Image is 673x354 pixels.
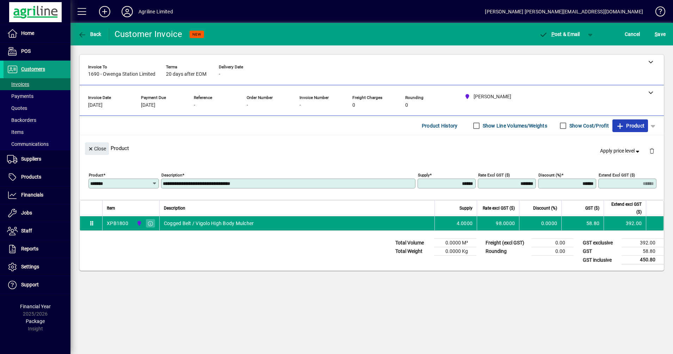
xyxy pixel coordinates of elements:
label: Show Line Volumes/Weights [481,122,547,129]
span: Support [21,282,39,287]
span: Rate excl GST ($) [483,204,515,212]
span: Supply [459,204,473,212]
span: Home [21,30,34,36]
a: Jobs [4,204,70,222]
span: Description [164,204,185,212]
span: Discount (%) [533,204,557,212]
span: 20 days after EOM [166,72,206,77]
td: 58.80 [561,216,604,230]
div: 98.0000 [481,220,515,227]
mat-label: Discount (%) [538,173,561,178]
td: 0.0000 M³ [434,239,476,247]
span: ave [655,29,666,40]
button: Post & Email [536,28,584,41]
td: GST exclusive [579,239,622,247]
a: Support [4,276,70,294]
td: Rounding [482,247,531,256]
span: Package [26,318,45,324]
a: Invoices [4,78,70,90]
span: Settings [21,264,39,269]
div: Customer Invoice [115,29,183,40]
span: 0 [405,103,408,108]
span: ost & Email [539,31,580,37]
span: [DATE] [141,103,155,108]
span: 0 [352,103,355,108]
a: Backorders [4,114,70,126]
td: 58.80 [622,247,664,256]
a: Financials [4,186,70,204]
span: NEW [192,32,201,37]
button: Delete [643,142,660,159]
span: Item [107,204,115,212]
span: - [194,103,195,108]
button: Product History [419,119,461,132]
span: - [300,103,301,108]
span: Staff [21,228,32,234]
span: - [219,72,220,77]
span: Products [21,174,41,180]
a: Knowledge Base [650,1,664,24]
td: 0.00 [531,247,574,256]
mat-label: Product [89,173,103,178]
mat-label: Supply [418,173,430,178]
span: Product History [422,120,458,131]
a: Items [4,126,70,138]
td: Total Weight [392,247,434,256]
button: Product [612,119,648,132]
a: POS [4,43,70,60]
a: Suppliers [4,150,70,168]
span: P [551,31,555,37]
a: Settings [4,258,70,276]
span: Backorders [7,117,36,123]
td: 392.00 [622,239,664,247]
mat-label: Description [161,173,182,178]
span: Gore [135,219,143,227]
app-page-header-button: Close [83,145,111,151]
mat-label: Extend excl GST ($) [599,173,635,178]
span: Product [616,120,644,131]
button: Apply price level [597,145,644,157]
span: Cogged Belt / Vigolo High Body Mulcher [164,220,254,227]
app-page-header-button: Back [70,28,109,41]
span: Reports [21,246,38,251]
div: [PERSON_NAME] [PERSON_NAME][EMAIL_ADDRESS][DOMAIN_NAME] [485,6,643,17]
span: Customers [21,66,45,72]
td: GST inclusive [579,256,622,265]
button: Cancel [623,28,642,41]
span: - [247,103,248,108]
a: Home [4,25,70,42]
div: Agriline Limited [138,6,173,17]
td: 450.80 [622,256,664,265]
span: Apply price level [600,147,641,155]
a: Products [4,168,70,186]
td: 0.0000 Kg [434,247,476,256]
td: 0.00 [531,239,574,247]
span: Cancel [625,29,640,40]
span: Extend excl GST ($) [608,200,642,216]
span: Suppliers [21,156,41,162]
button: Profile [116,5,138,18]
span: Items [7,129,24,135]
td: Freight (excl GST) [482,239,531,247]
span: Jobs [21,210,32,216]
td: Total Volume [392,239,434,247]
label: Show Cost/Profit [568,122,609,129]
span: [DATE] [88,103,103,108]
a: Communications [4,138,70,150]
td: 0.0000 [519,216,561,230]
button: Save [653,28,667,41]
span: S [655,31,657,37]
a: Staff [4,222,70,240]
mat-label: Rate excl GST ($) [478,173,510,178]
span: Financials [21,192,43,198]
span: GST ($) [585,204,599,212]
span: Payments [7,93,33,99]
div: XPB1800 [107,220,128,227]
div: Product [80,135,664,161]
span: 4.0000 [457,220,473,227]
button: Close [85,142,109,155]
span: Close [88,143,106,155]
a: Payments [4,90,70,102]
span: POS [21,48,31,54]
button: Add [93,5,116,18]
